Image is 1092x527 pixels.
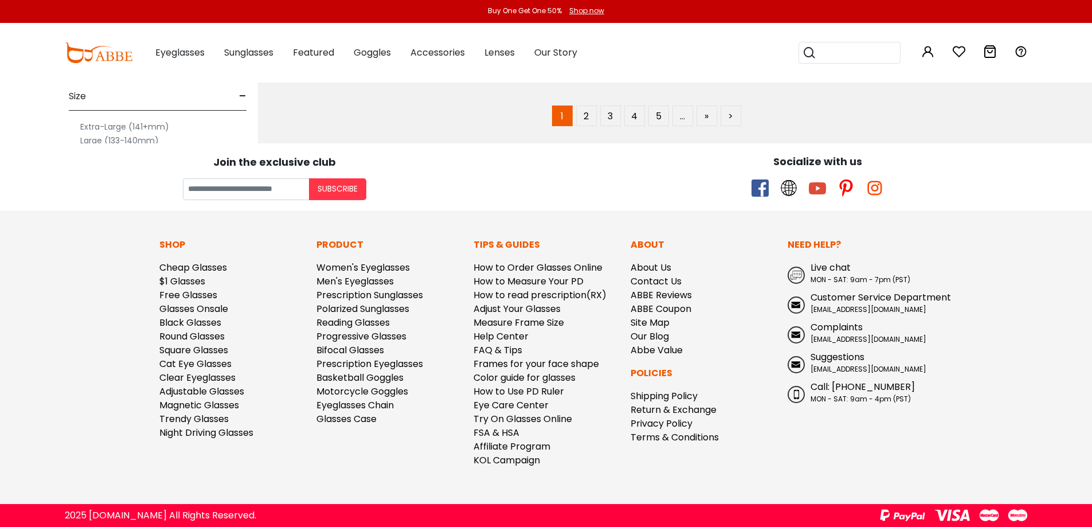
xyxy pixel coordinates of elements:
a: FAQ & Tips [473,343,522,357]
a: Reading Glasses [316,316,390,329]
a: Customer Service Department [EMAIL_ADDRESS][DOMAIN_NAME] [788,291,933,315]
a: Measure Frame Size [473,316,564,329]
a: > [721,106,741,126]
span: Call: [PHONE_NUMBER] [811,380,915,393]
a: Magnetic Glasses [159,399,239,412]
a: Cat Eye Glasses [159,357,232,370]
p: Shop [159,238,305,252]
a: Adjust Your Glasses [473,302,561,315]
a: 3 [600,106,621,126]
input: Your email [183,178,309,200]
span: Size [69,83,86,110]
a: FSA & HSA [473,426,519,439]
a: 4 [624,106,645,126]
span: Accessories [410,46,465,59]
span: Customer Service Department [811,291,951,304]
span: twitter [780,179,797,197]
a: Affiliate Program [473,440,550,453]
a: Our Blog [631,330,669,343]
a: Polarized Sunglasses [316,302,409,315]
a: Prescription Eyeglasses [316,357,423,370]
a: Glasses Onsale [159,302,228,315]
a: Black Glasses [159,316,221,329]
a: How to Measure Your PD [473,275,584,288]
div: Join the exclusive club [9,152,541,170]
a: Clear Eyeglasses [159,371,236,384]
span: Goggles [354,46,391,59]
a: Men's Eyeglasses [316,275,394,288]
a: Live chat MON - SAT: 9am - 7pm (PST) [788,261,933,285]
a: Women's Eyeglasses [316,261,410,274]
div: 2025 [DOMAIN_NAME] All Rights Reserved. [65,509,256,522]
a: Complaints [EMAIL_ADDRESS][DOMAIN_NAME] [788,321,933,345]
a: ABBE Coupon [631,302,691,315]
a: How to read prescription(RX) [473,288,606,302]
a: Call: [PHONE_NUMBER] MON - SAT: 9am - 4pm (PST) [788,380,933,404]
span: pinterest [837,179,855,197]
button: Subscribe [309,178,366,200]
span: Lenses [484,46,515,59]
a: Round Glasses [159,330,225,343]
p: Product [316,238,462,252]
label: Large (133-140mm) [80,134,159,147]
a: Progressive Glasses [316,330,406,343]
a: Eyeglasses Chain [316,399,394,412]
a: » [696,106,717,126]
a: Glasses Case [316,412,377,425]
a: 2 [576,106,597,126]
a: Help Center [473,330,529,343]
a: Motorcycle Goggles [316,385,408,398]
span: MON - SAT: 9am - 7pm (PST) [811,275,910,284]
a: Prescription Sunglasses [316,288,423,302]
span: Suggestions [811,350,864,364]
a: Bifocal Glasses [316,343,384,357]
p: About [631,238,776,252]
span: … [672,106,693,126]
span: - [239,83,246,110]
span: MON - SAT: 9am - 4pm (PST) [811,394,911,404]
span: [EMAIL_ADDRESS][DOMAIN_NAME] [811,364,926,374]
a: Terms & Conditions [631,431,719,444]
span: Eyeglasses [155,46,205,59]
span: facebook [752,179,769,197]
span: Sunglasses [224,46,273,59]
a: Square Glasses [159,343,228,357]
a: Color guide for glasses [473,371,576,384]
a: Eye Care Center [473,399,549,412]
a: Free Glasses [159,288,217,302]
div: Socialize with us [552,154,1084,169]
span: [EMAIL_ADDRESS][DOMAIN_NAME] [811,334,926,344]
div: Buy One Get One 50% [488,6,562,16]
a: $1 Glasses [159,275,205,288]
a: Site Map [631,316,670,329]
div: Shop now [569,6,604,16]
a: Return & Exchange [631,403,717,416]
a: How to Use PD Ruler [473,385,564,398]
a: Night Driving Glasses [159,426,253,439]
label: Extra-Large (141+mm) [80,120,169,134]
a: Shop now [563,6,604,15]
p: Tips & Guides [473,238,619,252]
a: ABBE Reviews [631,288,692,302]
span: [EMAIL_ADDRESS][DOMAIN_NAME] [811,305,926,314]
a: Trendy Glasses [159,412,229,425]
a: Privacy Policy [631,417,692,430]
p: Policies [631,366,776,380]
img: abbeglasses.com [65,42,132,63]
a: Contact Us [631,275,682,288]
a: About Us [631,261,671,274]
a: Adjustable Glasses [159,385,244,398]
span: 1 [552,106,573,126]
a: Shipping Policy [631,389,698,403]
a: Suggestions [EMAIL_ADDRESS][DOMAIN_NAME] [788,350,933,374]
span: Featured [293,46,334,59]
a: Cheap Glasses [159,261,227,274]
a: Try On Glasses Online [473,412,572,425]
a: Abbe Value [631,343,683,357]
a: How to Order Glasses Online [473,261,602,274]
a: 5 [648,106,669,126]
span: Our Story [534,46,577,59]
span: Live chat [811,261,851,274]
a: Frames for your face shape [473,357,599,370]
p: Need Help? [788,238,933,252]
